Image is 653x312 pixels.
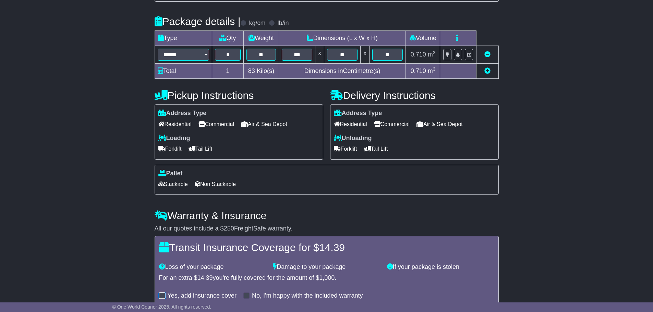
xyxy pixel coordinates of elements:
[198,119,234,129] span: Commercial
[428,51,436,58] span: m
[374,119,410,129] span: Commercial
[252,292,363,300] label: No, I'm happy with the included warranty
[158,135,190,142] label: Loading
[244,31,279,46] td: Weight
[189,143,213,154] span: Tail Lift
[159,242,494,253] h4: Transit Insurance Coverage for $
[416,119,463,129] span: Air & Sea Depot
[155,64,212,79] td: Total
[197,274,213,281] span: 14.39
[315,46,324,64] td: x
[112,304,211,310] span: © One World Courier 2025. All rights reserved.
[334,135,372,142] label: Unloading
[249,20,265,27] label: kg/cm
[155,225,499,233] div: All our quotes include a $ FreightSafe warranty.
[433,66,436,72] sup: 3
[158,179,188,189] span: Stackable
[279,31,406,46] td: Dimensions (L x W x H)
[241,119,287,129] span: Air & Sea Depot
[269,263,384,271] div: Damage to your package
[224,225,234,232] span: 250
[279,64,406,79] td: Dimensions in Centimetre(s)
[406,31,440,46] td: Volume
[334,119,367,129] span: Residential
[155,16,241,27] h4: Package details |
[195,179,236,189] span: Non Stackable
[158,170,183,177] label: Pallet
[156,263,270,271] div: Loss of your package
[155,90,323,101] h4: Pickup Instructions
[248,67,255,74] span: 83
[155,31,212,46] td: Type
[433,50,436,55] sup: 3
[155,210,499,221] h4: Warranty & Insurance
[334,110,382,117] label: Address Type
[484,67,491,74] a: Add new item
[212,31,244,46] td: Qty
[428,67,436,74] span: m
[159,274,494,282] div: For an extra $ you're fully covered for the amount of $ .
[411,51,426,58] span: 0.710
[244,64,279,79] td: Kilo(s)
[334,143,357,154] span: Forklift
[411,67,426,74] span: 0.710
[212,64,244,79] td: 1
[330,90,499,101] h4: Delivery Instructions
[158,119,192,129] span: Residential
[361,46,370,64] td: x
[168,292,237,300] label: Yes, add insurance cover
[364,143,388,154] span: Tail Lift
[158,110,207,117] label: Address Type
[277,20,289,27] label: lb/in
[319,242,345,253] span: 14.39
[319,274,335,281] span: 1,000
[158,143,182,154] span: Forklift
[384,263,498,271] div: If your package is stolen
[484,51,491,58] a: Remove this item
